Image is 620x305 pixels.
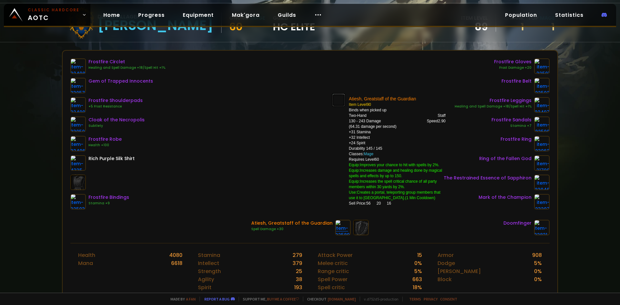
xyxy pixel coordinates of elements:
[455,97,532,104] div: Frostfire Leggings
[534,97,550,113] img: item-22497
[409,297,421,301] a: Terms
[349,130,371,134] span: +31 Stamina
[479,155,532,162] div: Ring of the Fallen God
[501,78,532,85] div: Frostfire Belt
[70,155,86,171] img: item-4335
[349,96,416,101] b: Atiesh, Greatstaff of the Guardian
[349,113,390,118] td: Two-Hand
[534,220,550,235] img: item-22821
[349,119,381,123] span: 130 - 243 Damage
[387,201,396,206] span: 16
[227,8,265,22] a: Mak'gora
[198,251,220,259] div: Stamina
[78,251,95,259] div: Health
[550,8,589,22] a: Statistics
[198,267,221,275] div: Strength
[424,297,438,301] a: Privacy
[273,8,301,22] a: Guilds
[88,117,145,123] div: Cloak of the Necropolis
[366,201,375,206] span: 56
[4,4,90,26] a: Classic HardcoreAOTC
[133,8,170,22] a: Progress
[349,151,446,157] div: Classes:
[273,14,315,32] div: guild
[198,275,214,283] div: Agility
[532,251,542,259] div: 908
[98,8,125,22] a: Home
[534,267,542,275] div: 0 %
[318,251,353,259] div: Attack Power
[417,251,422,259] div: 15
[70,136,86,151] img: item-22496
[88,78,153,85] div: Gem of Trapped Innocents
[296,275,302,283] div: 38
[294,283,302,291] div: 193
[28,7,79,13] small: Classic Hardcore
[70,117,86,132] img: item-23050
[88,97,143,104] div: Frostfire Shoulderpads
[318,283,345,291] div: Spell critic
[171,259,182,267] div: 6618
[461,22,488,32] div: 89
[500,8,542,22] a: Population
[534,78,550,93] img: item-22502
[267,297,299,301] a: Buy me a coffee
[479,194,532,201] div: Mark of the Champion
[303,297,356,301] span: Checkout
[534,175,550,190] img: item-23046
[88,65,165,70] div: Healing and Spell Damage +18/Spell Hit +1%
[88,194,129,201] div: Frostfire Bindings
[412,275,422,283] div: 663
[396,118,446,124] th: Speed 2.90
[491,123,532,128] div: Stamina +7
[534,194,550,209] img: item-23207
[349,201,446,206] div: Sell Price:
[98,21,213,30] div: [PERSON_NAME]
[349,163,439,167] span: Equip:
[88,123,145,128] div: Subtlety
[296,267,302,275] div: 25
[438,275,452,283] div: Block
[204,297,230,301] a: Report a bug
[444,175,532,181] div: The Restrained Essence of Sapphiron
[318,259,348,267] div: Melee critic
[251,220,333,227] div: Atiesh, Greatstaff of the Guardian
[88,201,129,206] div: Stamina +9
[78,259,93,267] div: Mana
[414,259,422,267] div: 0 %
[377,201,386,206] span: 20
[360,163,439,167] a: Improves your chance to hit with spells by 2%.
[349,179,437,189] span: Equip:
[349,190,440,200] a: Creates a portal, teleporting group members that use it to [GEOGRAPHIC_DATA].
[167,297,196,301] span: Made by
[70,58,86,74] img: item-22498
[88,143,122,148] div: Health +100
[349,168,442,178] a: Increases damage and healing done by magical spells and effects by up to 150.
[438,113,445,118] span: Staff
[88,136,122,143] div: Frostfire Robe
[501,136,532,143] div: Frostfire Ring
[534,259,542,267] div: 5 %
[186,297,196,301] a: a fan
[503,220,532,227] div: Doomfinger
[438,259,455,267] div: Dodge
[455,104,532,109] div: Healing and Spell Damage +18/Spell Hit +1%
[349,190,440,200] span: Use: (1 Min Cooldown)
[198,283,212,291] div: Spirit
[534,136,550,151] img: item-23062
[534,155,550,171] img: item-21709
[178,8,219,22] a: Equipment
[88,104,143,109] div: +5 Frost Resistance
[70,78,86,93] img: item-23057
[349,179,437,189] a: Increases the spell critical chance of all party members within 30 yards by 2%.
[349,168,442,178] span: Equip:
[88,155,135,162] div: Rich Purple Silk Shirt
[328,297,356,301] a: [DOMAIN_NAME]
[360,297,398,301] span: v. d752d5 - production
[534,117,550,132] img: item-22500
[169,251,182,259] div: 4080
[198,259,219,267] div: Intellect
[70,97,86,113] img: item-22499
[349,96,446,157] td: Binds when picked up (64.31 damage per second) Durability 145 / 145
[293,251,302,259] div: 279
